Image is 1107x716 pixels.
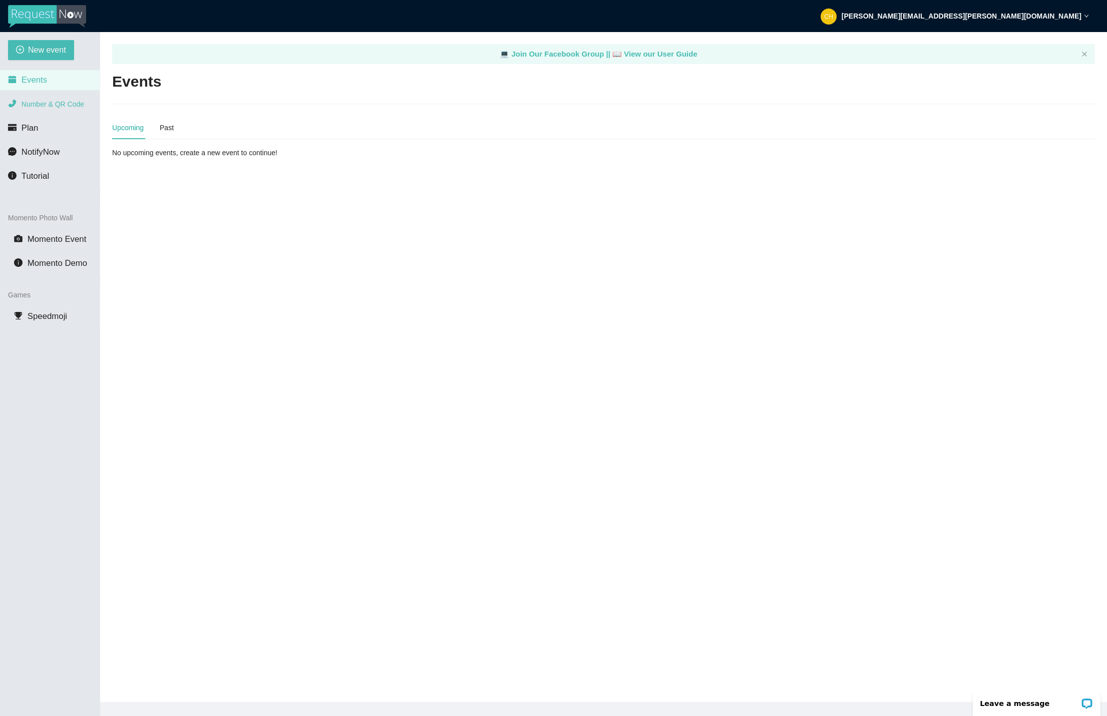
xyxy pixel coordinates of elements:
[14,258,23,267] span: info-circle
[160,122,174,133] div: Past
[28,258,87,268] span: Momento Demo
[112,122,144,133] div: Upcoming
[22,147,60,157] span: NotifyNow
[28,44,66,56] span: New event
[1081,51,1087,57] span: close
[112,72,161,92] h2: Events
[500,50,612,58] a: laptop Join Our Facebook Group ||
[612,50,697,58] a: laptop View our User Guide
[1084,14,1089,19] span: down
[28,311,67,321] span: Speedmoji
[16,46,24,55] span: plus-circle
[8,171,17,180] span: info-circle
[22,75,47,85] span: Events
[8,99,17,108] span: phone
[1081,51,1087,58] button: close
[500,50,509,58] span: laptop
[612,50,622,58] span: laptop
[8,5,86,28] img: RequestNow
[8,123,17,132] span: credit-card
[8,40,74,60] button: plus-circleNew event
[8,147,17,156] span: message
[8,75,17,84] span: calendar
[112,147,435,158] div: No upcoming events, create a new event to continue!
[966,684,1107,716] iframe: LiveChat chat widget
[22,100,84,108] span: Number & QR Code
[22,123,39,133] span: Plan
[14,234,23,243] span: camera
[821,9,837,25] img: 01bfa707d7317865cc74367e84df06f5
[22,171,49,181] span: Tutorial
[14,311,23,320] span: trophy
[28,234,87,244] span: Momento Event
[842,12,1081,20] strong: [PERSON_NAME][EMAIL_ADDRESS][PERSON_NAME][DOMAIN_NAME]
